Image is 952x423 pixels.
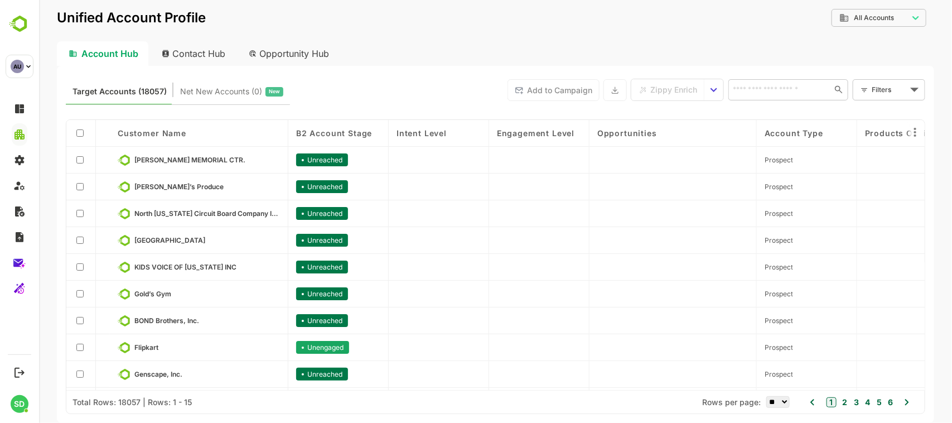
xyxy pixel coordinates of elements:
[726,343,754,352] span: Prospect
[95,343,119,352] span: Flipkart
[257,368,309,381] div: Unreached
[114,41,196,66] div: Contact Hub
[833,84,868,95] div: Filters
[824,396,832,408] button: 4
[141,84,223,99] span: Net New Accounts ( 0 )
[835,396,843,408] button: 5
[95,316,160,325] span: BOND Brothers, Inc.
[95,236,166,244] span: Auburn Community Hospital
[558,128,618,138] span: Opportunities
[815,14,855,22] span: All Accounts
[257,207,309,220] div: Unreached
[832,78,886,102] div: Filters
[95,263,197,271] span: KIDS VOICE OF INDIANA INC
[257,261,309,273] div: Unreached
[826,128,910,138] span: Products of Listed Opportunities
[95,370,143,378] span: Genscape, Inc.
[141,84,244,99] div: Newly surfaced ICP-fit accounts from Intent, Website, LinkedIn, and other engagement signals.
[726,156,754,164] span: Prospect
[33,84,128,99] span: Known accounts you’ve identified to target - imported from CRM, Offline upload, or promoted from ...
[726,290,754,298] span: Prospect
[11,60,24,73] div: AU
[18,11,167,25] p: Unified Account Profile
[257,314,309,327] div: Unreached
[201,41,300,66] div: Opportunity Hub
[564,79,588,101] button: Export the selected data as CSV
[800,13,869,23] div: All Accounts
[257,153,309,166] div: Unreached
[801,396,809,408] button: 2
[592,79,665,100] button: Zippy Enrich
[95,209,241,218] span: North Texas Circuit Board Company Inc.
[33,397,153,407] div: Total Rows: 18057 | Rows: 1 - 15
[846,396,854,408] button: 6
[257,128,333,138] span: B2 Account Stage
[11,395,28,413] div: SD
[726,128,784,138] span: Account Type
[257,180,309,193] div: Unreached
[18,41,109,66] div: Account Hub
[726,236,754,244] span: Prospect
[726,209,754,218] span: Prospect
[663,397,722,407] span: Rows per page:
[95,156,206,164] span: ADELINE LA PLANTE MEMORIAL CTR.
[6,13,34,35] img: BambooboxLogoMark.f1c84d78b4c51b1a7b5f700c9845e183.svg
[726,263,754,271] span: Prospect
[611,83,658,97] span: Zippy Enrich
[787,397,798,407] button: 1
[95,182,185,191] span: Chuck’s Produce
[95,290,132,298] span: Gold’s Gym
[592,79,685,101] div: enrich split button
[726,370,754,378] span: Prospect
[665,79,684,100] button: select enrich strategy
[257,234,309,247] div: Unreached
[812,396,820,408] button: 3
[357,128,408,138] span: Intent Level
[230,84,241,99] span: New
[792,7,887,29] div: All Accounts
[468,79,560,101] button: Add to Campaign
[257,341,310,354] div: Unengaged
[79,128,147,138] span: Customer Name
[458,128,535,138] span: Engagement Level
[726,316,754,325] span: Prospect
[257,287,309,300] div: Unreached
[726,182,754,191] span: Prospect
[12,365,27,380] button: Logout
